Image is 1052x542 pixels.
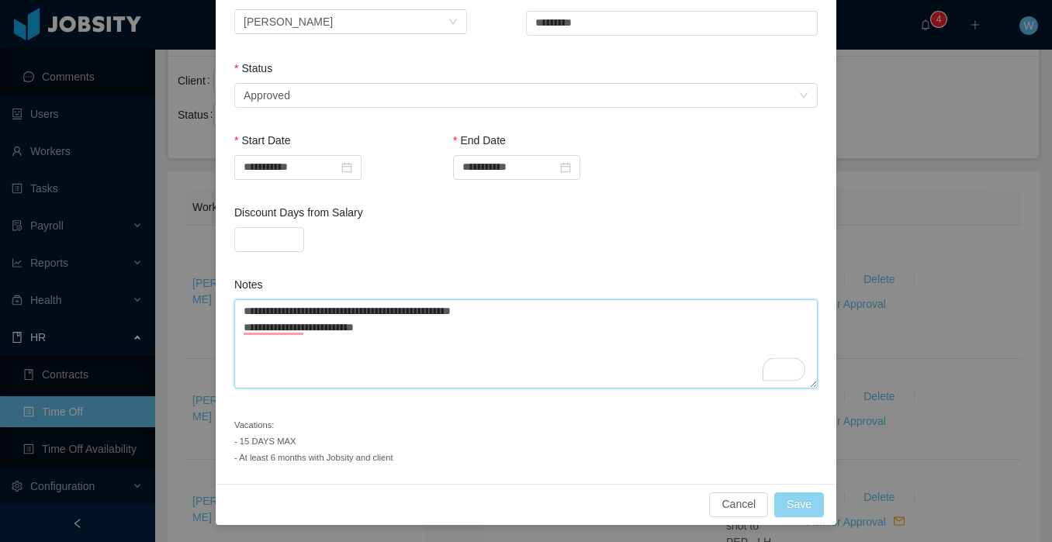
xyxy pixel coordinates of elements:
[560,162,571,173] i: icon: calendar
[234,134,290,147] label: Start Date
[709,492,768,517] button: Cancel
[234,206,363,219] label: Discount Days from Salary
[244,84,290,107] div: Approved
[341,162,352,173] i: icon: calendar
[234,278,263,291] label: Notes
[234,420,393,462] small: Vacations: - 15 DAYS MAX - At least 6 months with Jobsity and client
[234,62,272,74] label: Status
[235,228,303,251] input: Discount Days from Salary
[774,492,824,517] button: Save
[244,10,333,33] div: Joeumar Souza
[453,134,506,147] label: End Date
[234,299,818,388] textarea: To enrich screen reader interactions, please activate Accessibility in Grammarly extension settings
